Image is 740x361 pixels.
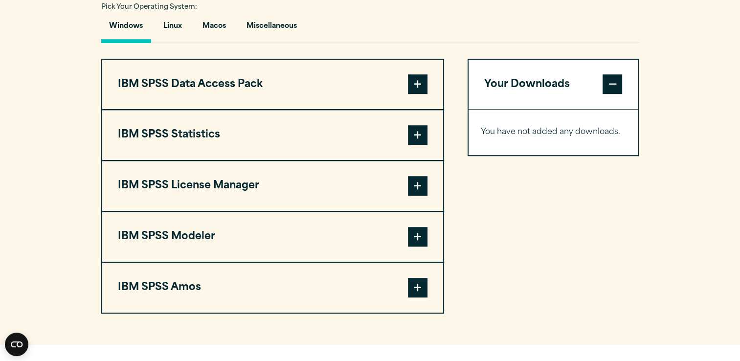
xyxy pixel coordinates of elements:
button: IBM SPSS Modeler [102,212,443,262]
div: Your Downloads [469,109,638,155]
button: IBM SPSS Amos [102,263,443,313]
button: IBM SPSS License Manager [102,161,443,211]
button: Your Downloads [469,60,638,110]
p: You have not added any downloads. [481,125,626,139]
button: Miscellaneous [239,15,305,43]
button: Windows [101,15,151,43]
button: IBM SPSS Statistics [102,110,443,160]
button: IBM SPSS Data Access Pack [102,60,443,110]
button: Linux [156,15,190,43]
span: Pick Your Operating System: [101,4,197,10]
button: Open CMP widget [5,333,28,356]
button: Macos [195,15,234,43]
